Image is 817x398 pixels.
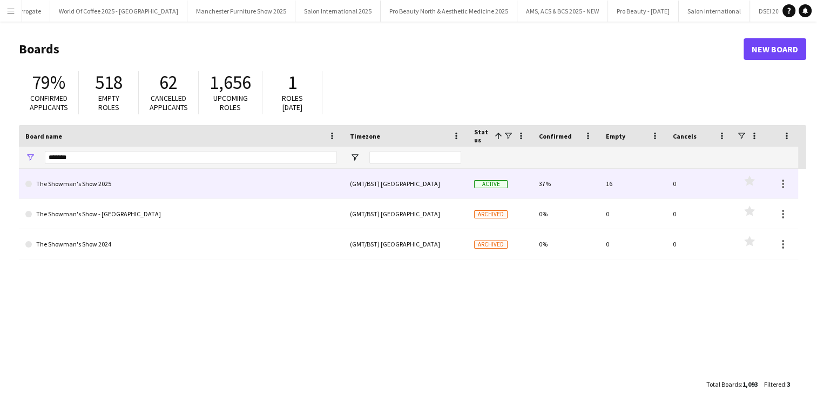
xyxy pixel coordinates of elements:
[599,169,666,198] div: 16
[25,169,337,199] a: The Showman's Show 2025
[679,1,750,22] button: Salon International
[381,1,517,22] button: Pro Beauty North & Aesthetic Medicine 2025
[599,199,666,229] div: 0
[45,151,337,164] input: Board name Filter Input
[282,93,303,112] span: Roles [DATE]
[673,132,697,140] span: Cancels
[764,380,785,388] span: Filtered
[98,93,119,112] span: Empty roles
[50,1,187,22] button: World Of Coffee 2025 - [GEOGRAPHIC_DATA]
[25,229,337,259] a: The Showman's Show 2024
[213,93,248,112] span: Upcoming roles
[25,199,337,229] a: The Showman's Show - [GEOGRAPHIC_DATA]
[25,132,62,140] span: Board name
[25,153,35,162] button: Open Filter Menu
[532,199,599,229] div: 0%
[343,169,468,198] div: (GMT/BST) [GEOGRAPHIC_DATA]
[706,380,741,388] span: Total Boards
[343,199,468,229] div: (GMT/BST) [GEOGRAPHIC_DATA]
[532,229,599,259] div: 0%
[150,93,188,112] span: Cancelled applicants
[350,132,380,140] span: Timezone
[210,71,251,94] span: 1,656
[159,71,178,94] span: 62
[369,151,461,164] input: Timezone Filter Input
[608,1,679,22] button: Pro Beauty - [DATE]
[19,41,744,57] h1: Boards
[599,229,666,259] div: 0
[474,128,490,144] span: Status
[474,241,508,249] span: Archived
[764,374,790,395] div: :
[742,380,758,388] span: 1,093
[474,180,508,188] span: Active
[666,169,733,198] div: 0
[95,71,123,94] span: 518
[787,380,790,388] span: 3
[474,210,508,218] span: Archived
[666,199,733,229] div: 0
[187,1,295,22] button: Manchester Furniture Show 2025
[343,229,468,259] div: (GMT/BST) [GEOGRAPHIC_DATA]
[32,71,65,94] span: 79%
[744,38,806,60] a: New Board
[706,374,758,395] div: :
[666,229,733,259] div: 0
[606,132,625,140] span: Empty
[288,71,297,94] span: 1
[517,1,608,22] button: AMS, ACS & BCS 2025 - NEW
[30,93,68,112] span: Confirmed applicants
[532,169,599,198] div: 37%
[350,153,360,162] button: Open Filter Menu
[295,1,381,22] button: Salon International 2025
[539,132,572,140] span: Confirmed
